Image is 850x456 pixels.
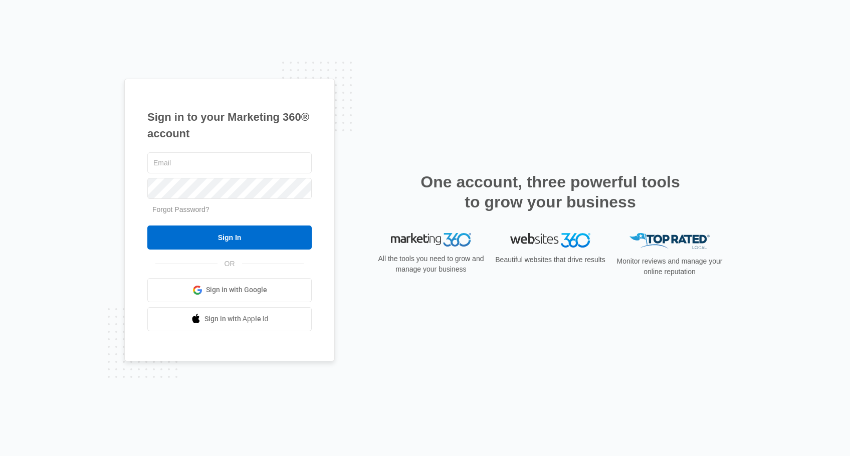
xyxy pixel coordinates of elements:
p: All the tools you need to grow and manage your business [375,254,487,275]
input: Sign In [147,225,312,250]
input: Email [147,152,312,173]
img: Websites 360 [510,233,590,248]
a: Forgot Password? [152,205,209,213]
img: Marketing 360 [391,233,471,247]
p: Beautiful websites that drive results [494,255,606,265]
span: Sign in with Google [206,285,267,295]
span: OR [218,259,242,269]
img: Top Rated Local [629,233,710,250]
a: Sign in with Apple Id [147,307,312,331]
h2: One account, three powerful tools to grow your business [417,172,683,212]
a: Sign in with Google [147,278,312,302]
span: Sign in with Apple Id [204,314,269,324]
h1: Sign in to your Marketing 360® account [147,109,312,142]
p: Monitor reviews and manage your online reputation [613,256,726,277]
